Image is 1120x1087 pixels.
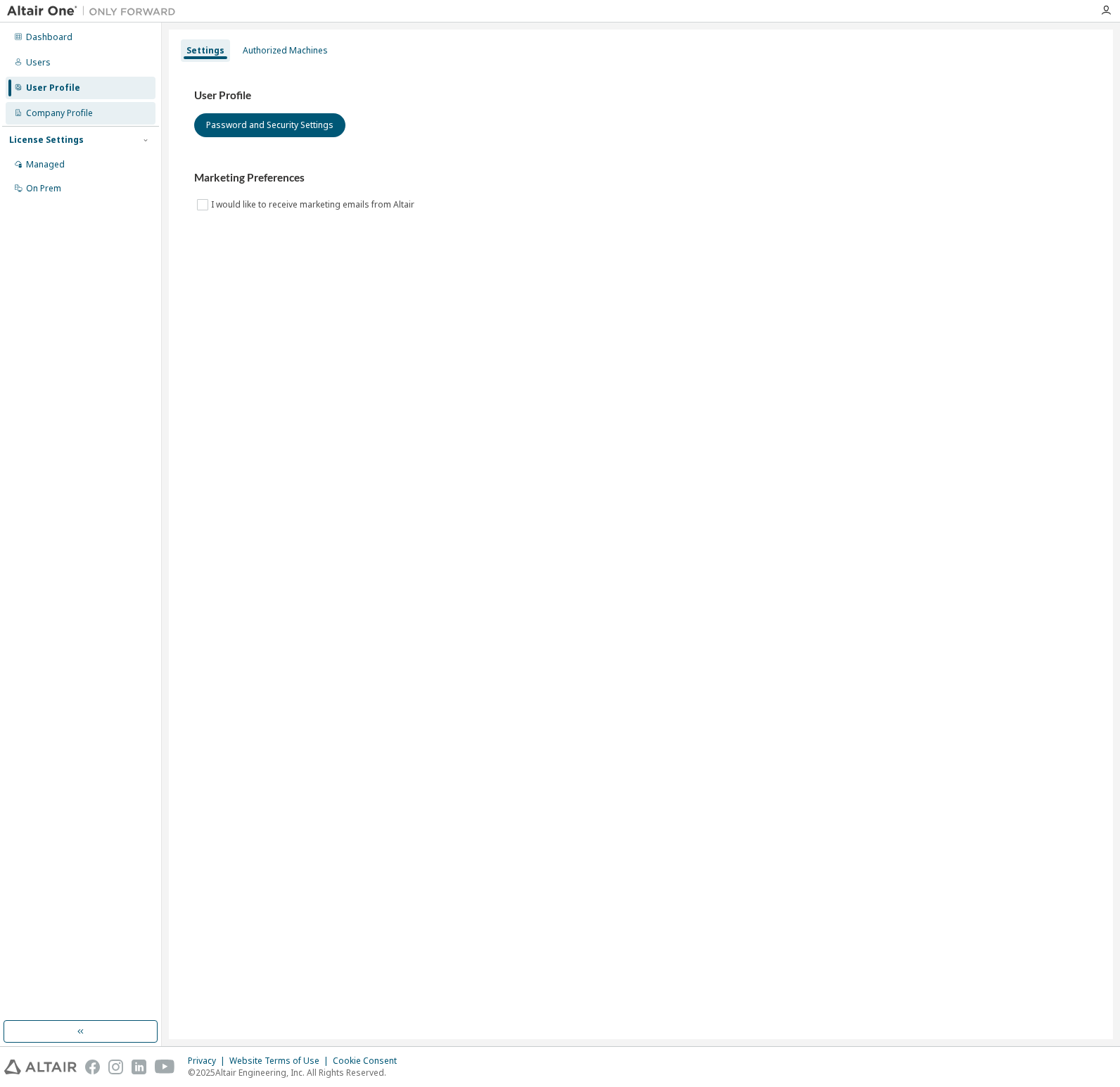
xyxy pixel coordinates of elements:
[333,1055,405,1067] div: Cookie Consent
[4,1060,77,1074] img: altair_logo.svg
[26,57,51,68] div: Users
[26,82,80,94] div: User Profile
[85,1060,100,1074] img: facebook.svg
[243,45,328,56] div: Authorized Machines
[229,1055,333,1067] div: Website Terms of Use
[26,183,61,194] div: On Prem
[155,1060,175,1074] img: youtube.svg
[194,171,1088,185] h3: Marketing Preferences
[26,108,93,119] div: Company Profile
[108,1060,123,1074] img: instagram.svg
[188,1067,405,1079] p: © 2025 Altair Engineering, Inc. All Rights Reserved.
[194,113,345,137] button: Password and Security Settings
[188,1055,229,1067] div: Privacy
[26,159,65,170] div: Managed
[9,134,84,146] div: License Settings
[132,1060,146,1074] img: linkedin.svg
[7,4,183,18] img: Altair One
[194,89,1088,103] h3: User Profile
[186,45,224,56] div: Settings
[211,196,417,213] label: I would like to receive marketing emails from Altair
[26,32,72,43] div: Dashboard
